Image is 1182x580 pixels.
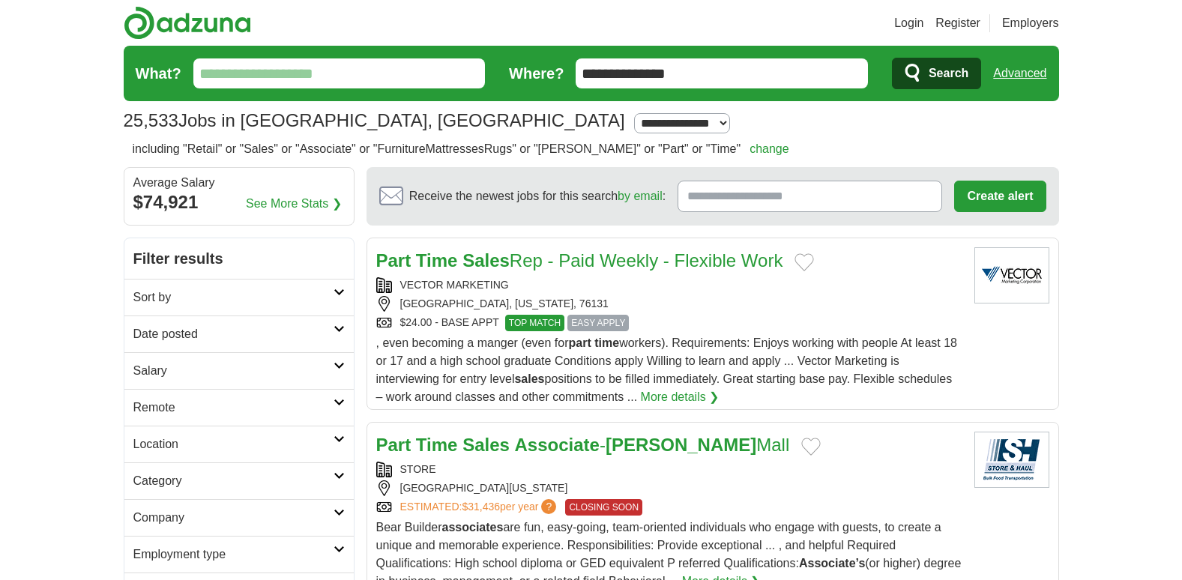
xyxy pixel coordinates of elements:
a: Part Time SalesRep - Paid Weekly - Flexible Work [376,250,783,271]
a: Part Time Sales Associate-[PERSON_NAME]Mall [376,435,790,455]
h2: Sort by [133,289,334,306]
h2: Company [133,509,334,527]
button: Add to favorite jobs [801,438,821,456]
img: Store and Haul logo [974,432,1049,488]
a: Login [894,14,923,32]
span: Search [929,58,968,88]
a: Category [124,462,354,499]
a: Location [124,426,354,462]
label: What? [136,62,181,85]
a: Register [935,14,980,32]
a: Remote [124,389,354,426]
button: Create alert [954,181,1046,212]
strong: Part [376,250,411,271]
img: Adzuna logo [124,6,251,40]
strong: Sales [462,435,510,455]
a: by email [618,190,663,202]
a: Advanced [993,58,1046,88]
strong: time [594,336,619,349]
a: ESTIMATED:$31,436per year? [400,499,560,516]
div: [GEOGRAPHIC_DATA], [US_STATE], 76131 [376,296,962,312]
span: CLOSING SOON [565,499,642,516]
a: Company [124,499,354,536]
button: Search [892,58,981,89]
strong: Time [416,250,458,271]
span: EASY APPLY [567,315,629,331]
strong: Time [416,435,458,455]
strong: part [569,336,591,349]
strong: associates [442,521,504,534]
strong: sales [514,372,544,385]
h2: Date posted [133,325,334,343]
a: Employers [1002,14,1059,32]
strong: Part [376,435,411,455]
label: Where? [509,62,564,85]
div: $24.00 - BASE APPT [376,315,962,331]
img: Vector Marketing logo [974,247,1049,303]
div: [GEOGRAPHIC_DATA][US_STATE] [376,480,962,496]
a: Salary [124,352,354,389]
a: VECTOR MARKETING [400,279,509,291]
button: Add to favorite jobs [794,253,814,271]
span: $31,436 [462,501,500,513]
span: , even becoming a manger (even for workers). Requirements: Enjoys working with people At least 18... [376,336,958,403]
h2: Filter results [124,238,354,279]
a: More details ❯ [641,388,720,406]
div: Average Salary [133,177,345,189]
h2: Remote [133,399,334,417]
span: ? [541,499,556,514]
span: 25,533 [124,107,178,134]
div: $74,921 [133,189,345,216]
a: change [750,142,789,155]
h2: Category [133,472,334,490]
a: See More Stats ❯ [246,195,342,213]
h1: Jobs in [GEOGRAPHIC_DATA], [GEOGRAPHIC_DATA] [124,110,625,130]
a: Employment type [124,536,354,573]
span: TOP MATCH [505,315,564,331]
strong: Associate [515,435,600,455]
span: Receive the newest jobs for this search : [409,187,666,205]
h2: Employment type [133,546,334,564]
h2: Salary [133,362,334,380]
a: Sort by [124,279,354,315]
strong: [PERSON_NAME] [606,435,756,455]
a: Date posted [124,315,354,352]
strong: Associate’s [799,557,865,570]
h2: Location [133,435,334,453]
a: STORE [400,463,436,475]
h2: including "Retail" or "Sales" or "Associate" or "FurnitureMattressesRugs" or "[PERSON_NAME]" or "... [133,140,789,158]
strong: Sales [462,250,510,271]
